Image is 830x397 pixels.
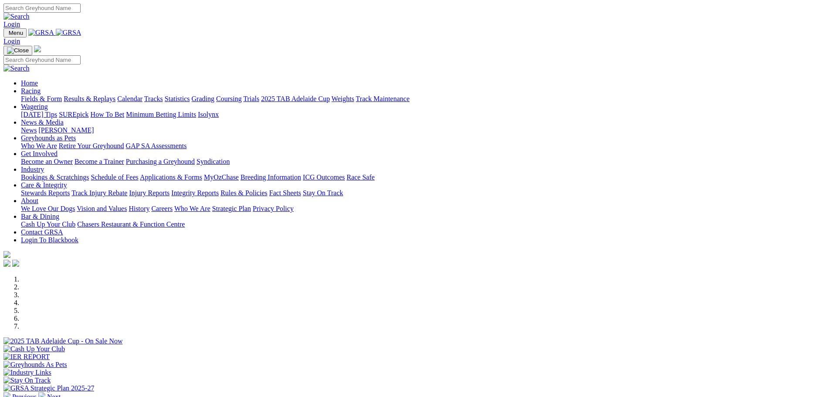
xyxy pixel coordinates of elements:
a: Grading [192,95,214,102]
a: Contact GRSA [21,228,63,236]
a: Breeding Information [241,173,301,181]
img: facebook.svg [3,260,10,267]
div: Wagering [21,111,827,119]
button: Toggle navigation [3,46,32,55]
a: MyOzChase [204,173,239,181]
a: Who We Are [21,142,57,149]
img: 2025 TAB Adelaide Cup - On Sale Now [3,337,123,345]
a: Home [21,79,38,87]
a: Greyhounds as Pets [21,134,76,142]
a: Care & Integrity [21,181,67,189]
a: Rules & Policies [220,189,268,197]
a: Retire Your Greyhound [59,142,124,149]
a: Racing [21,87,41,95]
a: We Love Our Dogs [21,205,75,212]
a: Bar & Dining [21,213,59,220]
a: Schedule of Fees [91,173,138,181]
img: GRSA [28,29,54,37]
img: Industry Links [3,369,51,377]
a: Industry [21,166,44,173]
a: History [129,205,149,212]
a: How To Bet [91,111,125,118]
a: Integrity Reports [171,189,219,197]
div: Get Involved [21,158,827,166]
a: Strategic Plan [212,205,251,212]
a: News & Media [21,119,64,126]
div: Care & Integrity [21,189,827,197]
img: logo-grsa-white.png [3,251,10,258]
a: About [21,197,38,204]
img: logo-grsa-white.png [34,45,41,52]
a: Syndication [196,158,230,165]
button: Toggle navigation [3,28,27,37]
div: Industry [21,173,827,181]
span: Menu [9,30,23,36]
input: Search [3,3,81,13]
a: Login [3,20,20,28]
a: Stay On Track [303,189,343,197]
a: ICG Outcomes [303,173,345,181]
a: Login To Blackbook [21,236,78,244]
a: Injury Reports [129,189,169,197]
a: Vision and Values [77,205,127,212]
a: Coursing [216,95,242,102]
input: Search [3,55,81,64]
div: Bar & Dining [21,221,827,228]
div: Racing [21,95,827,103]
img: Search [3,64,30,72]
a: Stewards Reports [21,189,70,197]
a: Wagering [21,103,48,110]
img: twitter.svg [12,260,19,267]
a: Weights [332,95,354,102]
a: Login [3,37,20,45]
a: Become an Owner [21,158,73,165]
a: SUREpick [59,111,88,118]
a: Statistics [165,95,190,102]
a: Isolynx [198,111,219,118]
a: Get Involved [21,150,58,157]
a: Track Injury Rebate [71,189,127,197]
a: Fact Sheets [269,189,301,197]
a: Careers [151,205,173,212]
img: GRSA Strategic Plan 2025-27 [3,384,94,392]
a: [PERSON_NAME] [38,126,94,134]
div: Greyhounds as Pets [21,142,827,150]
a: Bookings & Scratchings [21,173,89,181]
a: [DATE] Tips [21,111,57,118]
a: News [21,126,37,134]
img: Close [7,47,29,54]
a: Cash Up Your Club [21,221,75,228]
div: About [21,205,827,213]
a: Purchasing a Greyhound [126,158,195,165]
a: Tracks [144,95,163,102]
img: Search [3,13,30,20]
div: News & Media [21,126,827,134]
a: Track Maintenance [356,95,410,102]
a: Chasers Restaurant & Function Centre [77,221,185,228]
a: Fields & Form [21,95,62,102]
img: Greyhounds As Pets [3,361,67,369]
a: Race Safe [346,173,374,181]
a: Results & Replays [64,95,115,102]
a: Minimum Betting Limits [126,111,196,118]
a: Who We Are [174,205,210,212]
a: Calendar [117,95,142,102]
a: Become a Trainer [75,158,124,165]
img: Cash Up Your Club [3,345,65,353]
img: Stay On Track [3,377,51,384]
a: 2025 TAB Adelaide Cup [261,95,330,102]
a: Applications & Forms [140,173,202,181]
a: GAP SA Assessments [126,142,187,149]
img: GRSA [56,29,81,37]
a: Privacy Policy [253,205,294,212]
a: Trials [243,95,259,102]
img: IER REPORT [3,353,50,361]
